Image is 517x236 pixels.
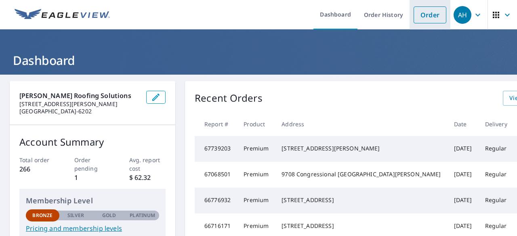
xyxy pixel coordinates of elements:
th: Product [237,112,275,136]
p: Bronze [32,212,53,219]
p: Gold [102,212,116,219]
p: Order pending [74,156,111,173]
div: [STREET_ADDRESS] [282,196,441,204]
p: 1 [74,173,111,182]
th: Address [275,112,447,136]
p: Membership Level [26,195,159,206]
td: 67739203 [195,136,237,162]
p: [PERSON_NAME] Roofing Solutions [19,91,140,100]
p: Total order [19,156,56,164]
div: [STREET_ADDRESS][PERSON_NAME] [282,144,441,152]
img: EV Logo [15,9,110,21]
td: 66776932 [195,188,237,213]
h1: Dashboard [10,52,507,69]
a: Order [414,6,446,23]
td: Regular [479,162,514,188]
p: Recent Orders [195,91,263,106]
td: Premium [237,188,275,213]
td: [DATE] [448,136,479,162]
p: [STREET_ADDRESS][PERSON_NAME] [19,100,140,108]
th: Delivery [479,112,514,136]
td: [DATE] [448,188,479,213]
p: Avg. report cost [129,156,166,173]
td: Regular [479,188,514,213]
div: AH [454,6,471,24]
th: Report # [195,112,237,136]
td: Premium [237,162,275,188]
div: [STREET_ADDRESS] [282,222,441,230]
p: Account Summary [19,135,166,149]
p: Silver [67,212,84,219]
p: 266 [19,164,56,174]
td: Regular [479,136,514,162]
td: Premium [237,136,275,162]
td: 67068501 [195,162,237,188]
div: 9708 Congressional [GEOGRAPHIC_DATA][PERSON_NAME] [282,170,441,178]
a: Pricing and membership levels [26,223,159,233]
p: $ 62.32 [129,173,166,182]
p: Platinum [130,212,155,219]
td: [DATE] [448,162,479,188]
th: Date [448,112,479,136]
p: [GEOGRAPHIC_DATA]-6202 [19,108,140,115]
